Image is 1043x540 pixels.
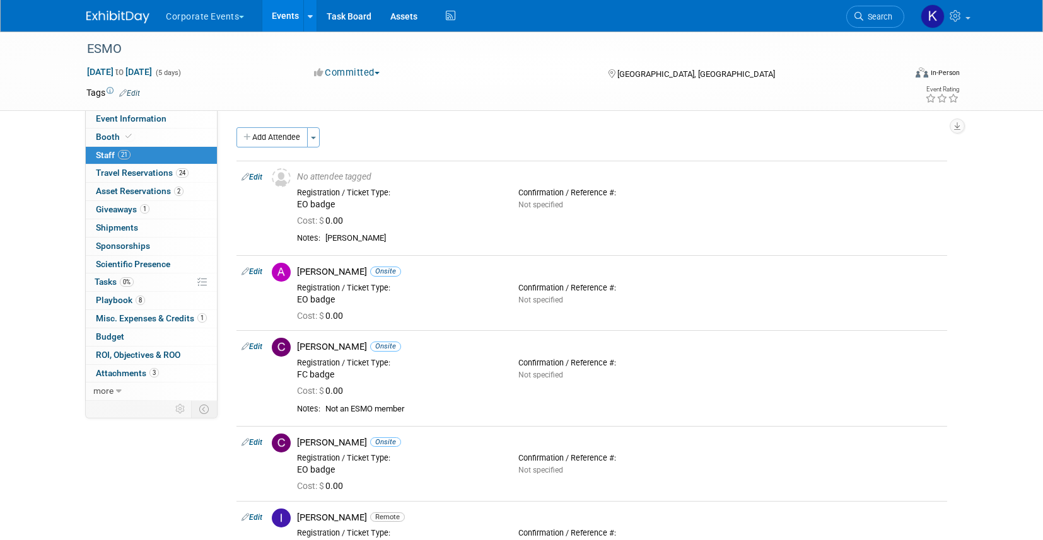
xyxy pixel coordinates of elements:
div: [PERSON_NAME] [325,233,942,244]
div: Notes: [297,404,320,414]
div: [PERSON_NAME] [297,512,942,524]
a: Edit [242,173,262,181]
a: Travel Reservations24 [86,164,217,182]
button: Add Attendee [236,127,308,147]
span: Onsite [370,342,401,351]
div: Confirmation / Reference #: [518,283,721,293]
a: Attachments3 [86,365,217,382]
div: Registration / Ticket Type: [297,358,499,368]
div: Confirmation / Reference #: [518,188,721,198]
div: Registration / Ticket Type: [297,528,499,538]
a: Edit [242,438,262,447]
span: [DATE] [DATE] [86,66,153,78]
span: Travel Reservations [96,168,189,178]
button: Committed [310,66,385,79]
img: Format-Inperson.png [916,67,928,78]
span: Remote [370,512,405,522]
div: [PERSON_NAME] [297,437,942,449]
td: Personalize Event Tab Strip [170,401,192,417]
a: Edit [242,513,262,522]
span: Booth [96,132,134,142]
span: Sponsorships [96,241,150,251]
span: ROI, Objectives & ROO [96,350,180,360]
a: Scientific Presence [86,256,217,273]
a: Edit [119,89,140,98]
span: (5 days) [154,69,181,77]
div: Not an ESMO member [325,404,942,415]
span: 0.00 [297,311,348,321]
a: more [86,382,217,400]
a: Budget [86,328,217,346]
span: Not specified [518,371,563,379]
span: Cost: $ [297,386,325,396]
div: Event Format [830,66,960,84]
span: more [93,386,114,396]
span: 1 [197,313,207,323]
span: Search [863,12,892,21]
a: Giveaways1 [86,201,217,219]
span: 1 [140,204,149,214]
a: Search [846,6,904,28]
span: to [114,67,125,77]
div: No attendee tagged [297,171,942,183]
div: Notes: [297,233,320,243]
span: Asset Reservations [96,186,184,196]
td: Toggle Event Tabs [192,401,218,417]
a: Edit [242,342,262,351]
span: Cost: $ [297,481,325,491]
span: Onsite [370,437,401,447]
span: 0.00 [297,386,348,396]
span: [GEOGRAPHIC_DATA], [GEOGRAPHIC_DATA] [617,69,775,79]
span: Misc. Expenses & Credits [96,313,207,323]
div: Registration / Ticket Type: [297,453,499,463]
div: [PERSON_NAME] [297,266,942,278]
img: A.jpg [272,263,291,282]
img: Keirsten Davis [921,4,945,28]
a: Tasks0% [86,273,217,291]
span: Attachments [96,368,159,378]
span: Onsite [370,267,401,276]
span: 3 [149,368,159,377]
div: Registration / Ticket Type: [297,283,499,293]
a: Event Information [86,110,217,128]
div: FC badge [297,369,499,381]
div: Event Rating [925,86,959,93]
div: In-Person [930,68,960,78]
img: ExhibitDay [86,11,149,23]
a: Shipments [86,219,217,237]
div: EO badge [297,199,499,210]
td: Tags [86,86,140,99]
a: Staff21 [86,147,217,164]
i: Booth reservation complete [125,133,132,140]
span: Not specified [518,200,563,209]
div: Confirmation / Reference #: [518,358,721,368]
div: [PERSON_NAME] [297,341,942,353]
span: Cost: $ [297,311,325,321]
img: C.jpg [272,338,291,357]
span: 21 [118,150,131,159]
div: EO badge [297,294,499,306]
span: 0.00 [297,215,348,226]
a: Misc. Expenses & Credits1 [86,310,217,328]
img: Unassigned-User-Icon.png [272,168,291,187]
a: Edit [242,267,262,276]
a: Booth [86,129,217,146]
span: 2 [174,187,184,196]
span: Playbook [96,295,145,305]
img: I.jpg [272,508,291,527]
span: 0.00 [297,481,348,491]
span: 0% [120,277,134,287]
span: Shipments [96,222,138,233]
a: Playbook8 [86,292,217,309]
span: Staff [96,150,131,160]
div: EO badge [297,464,499,476]
div: ESMO [83,38,885,60]
div: Confirmation / Reference #: [518,528,721,538]
img: C.jpg [272,434,291,452]
span: Cost: $ [297,215,325,226]
span: Event Information [96,113,166,124]
span: Scientific Presence [96,259,170,269]
span: 24 [176,168,189,178]
div: Confirmation / Reference #: [518,453,721,463]
span: Not specified [518,296,563,304]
